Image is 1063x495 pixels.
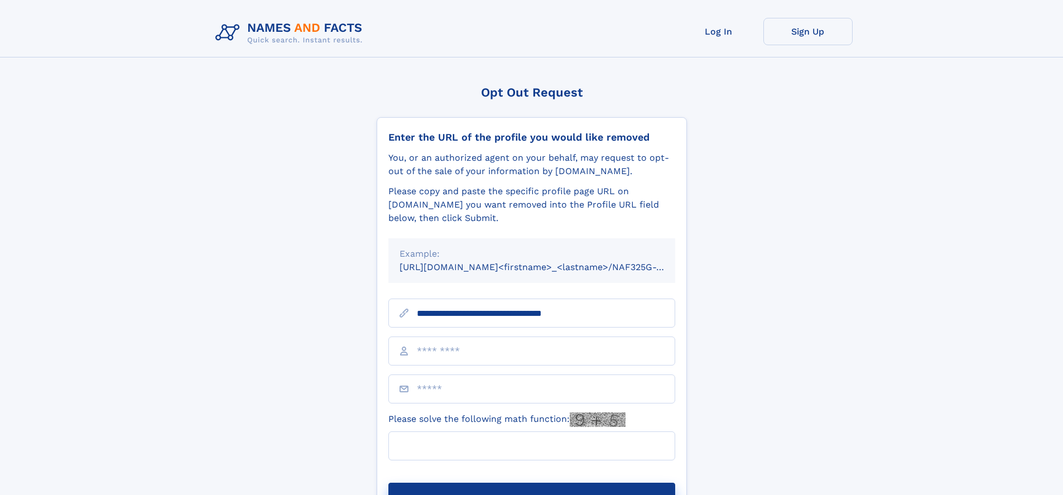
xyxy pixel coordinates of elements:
div: Opt Out Request [377,85,687,99]
a: Log In [674,18,763,45]
div: You, or an authorized agent on your behalf, may request to opt-out of the sale of your informatio... [388,151,675,178]
img: Logo Names and Facts [211,18,372,48]
label: Please solve the following math function: [388,412,626,427]
a: Sign Up [763,18,853,45]
div: Example: [400,247,664,261]
div: Please copy and paste the specific profile page URL on [DOMAIN_NAME] you want removed into the Pr... [388,185,675,225]
div: Enter the URL of the profile you would like removed [388,131,675,143]
small: [URL][DOMAIN_NAME]<firstname>_<lastname>/NAF325G-xxxxxxxx [400,262,696,272]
